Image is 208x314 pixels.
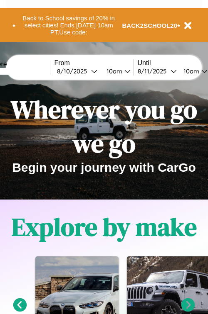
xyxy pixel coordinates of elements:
button: 8/10/2025 [54,67,100,75]
div: 10am [179,67,201,75]
div: 10am [102,67,124,75]
div: 8 / 11 / 2025 [138,67,171,75]
b: BACK2SCHOOL20 [122,22,178,29]
label: From [54,59,133,67]
button: 10am [100,67,133,75]
h1: Explore by make [12,210,197,244]
button: Back to School savings of 20% in select cities! Ends [DATE] 10am PT.Use code: [15,12,122,38]
div: 8 / 10 / 2025 [57,67,91,75]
